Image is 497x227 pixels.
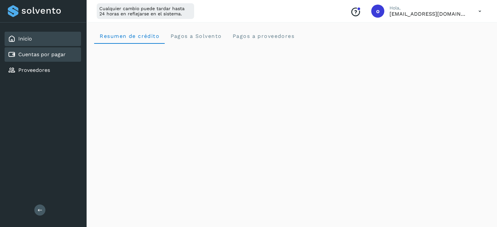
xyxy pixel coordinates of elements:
[5,63,81,77] div: Proveedores
[389,5,468,11] p: Hola,
[18,36,32,42] a: Inicio
[170,33,222,39] span: Pagos a Solvento
[389,11,468,17] p: orlando@rfllogistics.com.mx
[232,33,294,39] span: Pagos a proveedores
[99,33,159,39] span: Resumen de crédito
[18,51,66,57] a: Cuentas por pagar
[5,32,81,46] div: Inicio
[18,67,50,73] a: Proveedores
[97,3,194,19] div: Cualquier cambio puede tardar hasta 24 horas en reflejarse en el sistema.
[5,47,81,62] div: Cuentas por pagar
